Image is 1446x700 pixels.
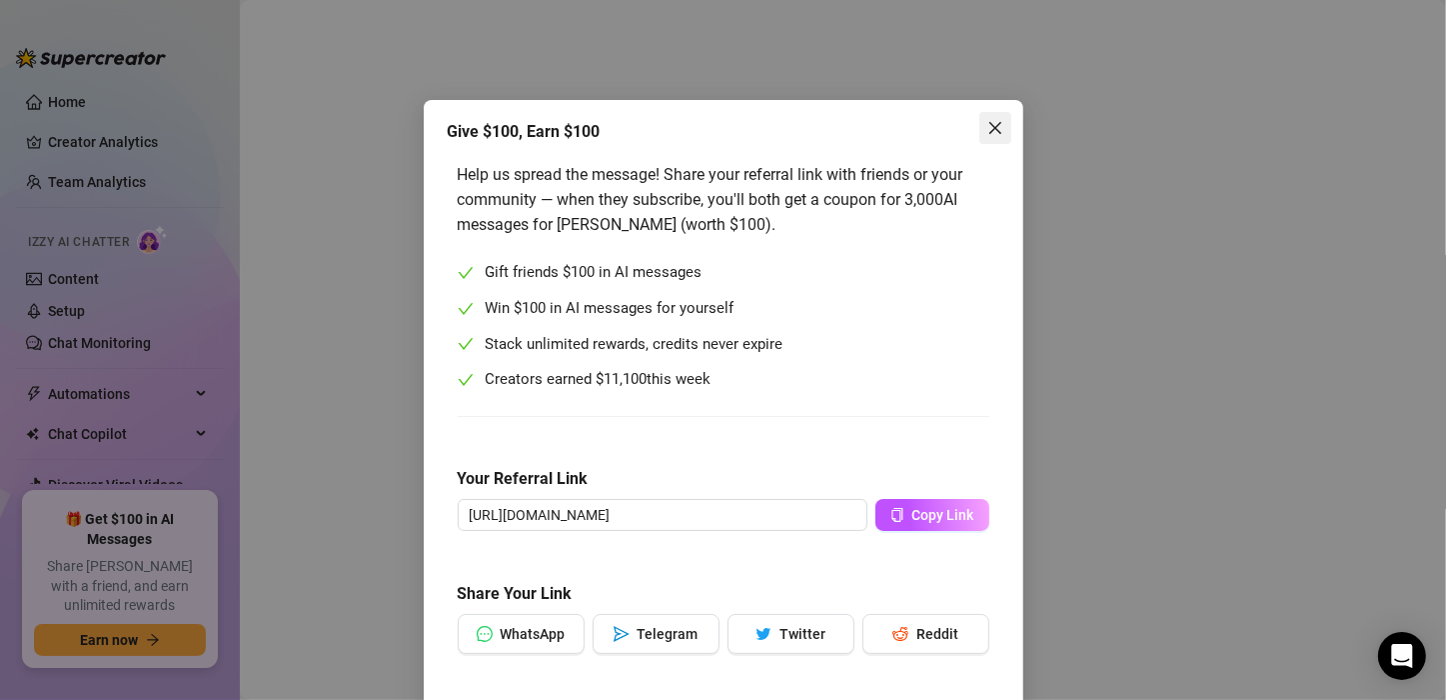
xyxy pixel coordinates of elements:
div: Give $100, Earn $100 [448,120,999,144]
button: sendTelegram [593,614,720,654]
span: Win $100 in AI messages for yourself [486,297,734,321]
span: Telegram [638,626,699,642]
span: WhatsApp [501,626,566,642]
div: Help us spread the message! Share your referral link with friends or your community — when they s... [458,162,989,237]
span: Gift friends $100 in AI messages [486,261,703,285]
span: check [458,336,474,352]
button: Copy Link [875,499,989,531]
span: close [987,120,1003,136]
h5: Share Your Link [458,582,989,606]
h5: Your Referral Link [458,467,989,491]
span: Stack unlimited rewards, credits never expire [486,333,783,357]
button: Close [979,112,1011,144]
span: message [477,626,493,642]
button: redditReddit [862,614,989,654]
div: Open Intercom Messenger [1378,632,1426,680]
span: send [614,626,630,642]
span: Creators earned $ this week [486,368,712,392]
span: reddit [892,626,908,642]
button: twitterTwitter [727,614,854,654]
span: Close [979,120,1011,136]
span: check [458,301,474,317]
span: twitter [755,626,771,642]
span: Copy Link [912,507,974,523]
span: Twitter [779,626,825,642]
span: check [458,372,474,388]
span: check [458,265,474,281]
span: copy [890,508,904,522]
span: Reddit [916,626,958,642]
button: messageWhatsApp [458,614,585,654]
